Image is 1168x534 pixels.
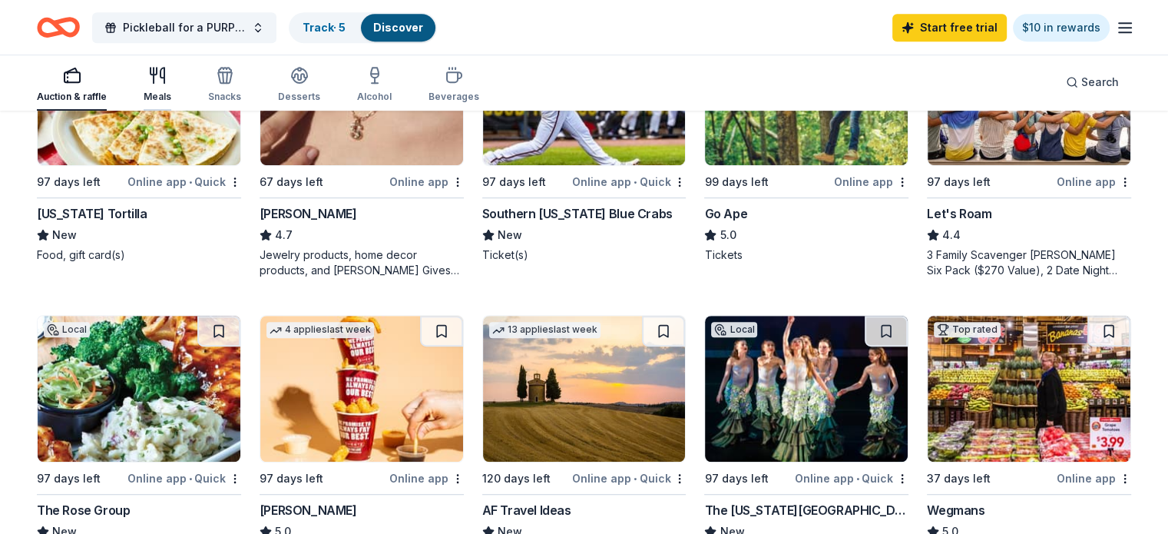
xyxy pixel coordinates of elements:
[37,9,80,45] a: Home
[572,469,686,488] div: Online app Quick
[482,469,551,488] div: 120 days left
[260,18,464,278] a: Image for Kendra ScottTop rated10 applieslast week67 days leftOnline app[PERSON_NAME]4.7Jewelry p...
[704,247,908,263] div: Tickets
[260,204,357,223] div: [PERSON_NAME]
[208,60,241,111] button: Snacks
[303,21,346,34] a: Track· 5
[927,18,1131,278] a: Image for Let's Roam3 applieslast week97 days leftOnline appLet's Roam4.43 Family Scavenger [PERS...
[208,91,241,103] div: Snacks
[428,91,479,103] div: Beverages
[705,316,908,462] img: Image for The Maryland Theatre
[704,173,768,191] div: 99 days left
[260,316,463,462] img: Image for Sheetz
[482,247,687,263] div: Ticket(s)
[483,316,686,462] img: Image for AF Travel Ideas
[127,469,241,488] div: Online app Quick
[704,501,908,519] div: The [US_STATE][GEOGRAPHIC_DATA]
[373,21,423,34] a: Discover
[260,247,464,278] div: Jewelry products, home decor products, and [PERSON_NAME] Gives Back event in-store or online (or ...
[37,173,101,191] div: 97 days left
[856,473,859,485] span: •
[942,226,961,244] span: 4.4
[289,12,437,43] button: Track· 5Discover
[1057,469,1131,488] div: Online app
[1081,73,1119,91] span: Search
[37,60,107,111] button: Auction & raffle
[704,18,908,263] a: Image for Go Ape1 applylast week99 days leftOnline appGo Ape5.0Tickets
[927,173,991,191] div: 97 days left
[892,14,1007,41] a: Start free trial
[834,172,908,191] div: Online app
[92,12,276,43] button: Pickleball for a PURPOSE
[720,226,736,244] span: 5.0
[1054,67,1131,98] button: Search
[704,204,747,223] div: Go Ape
[357,60,392,111] button: Alcohol
[389,172,464,191] div: Online app
[634,473,637,485] span: •
[189,176,192,188] span: •
[489,322,601,338] div: 13 applies last week
[711,322,757,337] div: Local
[144,60,171,111] button: Meals
[1013,14,1110,41] a: $10 in rewards
[44,322,90,337] div: Local
[928,316,1130,462] img: Image for Wegmans
[634,176,637,188] span: •
[498,226,522,244] span: New
[927,469,991,488] div: 37 days left
[275,226,293,244] span: 4.7
[37,91,107,103] div: Auction & raffle
[37,247,241,263] div: Food, gift card(s)
[52,226,77,244] span: New
[389,469,464,488] div: Online app
[927,247,1131,278] div: 3 Family Scavenger [PERSON_NAME] Six Pack ($270 Value), 2 Date Night Scavenger [PERSON_NAME] Two ...
[37,501,130,519] div: The Rose Group
[278,91,320,103] div: Desserts
[38,316,240,462] img: Image for The Rose Group
[482,204,673,223] div: Southern [US_STATE] Blue Crabs
[1057,172,1131,191] div: Online app
[260,501,357,519] div: [PERSON_NAME]
[266,322,374,338] div: 4 applies last week
[260,469,323,488] div: 97 days left
[144,91,171,103] div: Meals
[428,60,479,111] button: Beverages
[189,473,192,485] span: •
[482,173,546,191] div: 97 days left
[37,18,241,263] a: Image for California Tortilla2 applieslast week97 days leftOnline app•Quick[US_STATE] TortillaNew...
[704,469,768,488] div: 97 days left
[927,501,984,519] div: Wegmans
[260,173,323,191] div: 67 days left
[482,18,687,263] a: Image for Southern Maryland Blue CrabsLocal97 days leftOnline app•QuickSouthern [US_STATE] Blue C...
[927,204,991,223] div: Let's Roam
[278,60,320,111] button: Desserts
[795,469,908,488] div: Online app Quick
[37,469,101,488] div: 97 days left
[123,18,246,37] span: Pickleball for a PURPOSE
[482,501,571,519] div: AF Travel Ideas
[37,204,147,223] div: [US_STATE] Tortilla
[572,172,686,191] div: Online app Quick
[357,91,392,103] div: Alcohol
[934,322,1001,337] div: Top rated
[127,172,241,191] div: Online app Quick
